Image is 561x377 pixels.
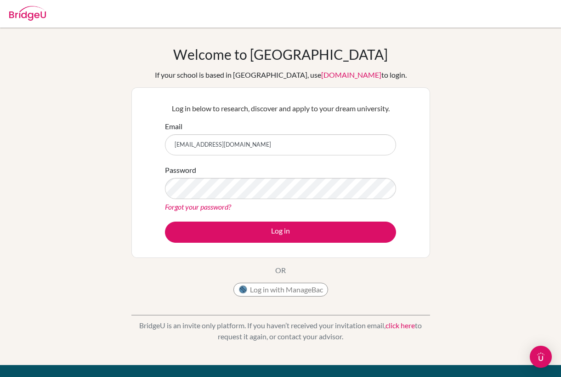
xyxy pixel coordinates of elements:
div: Open Intercom Messenger [530,346,552,368]
img: Bridge-U [9,6,46,21]
button: Log in [165,222,396,243]
div: If your school is based in [GEOGRAPHIC_DATA], use to login. [155,69,407,80]
a: [DOMAIN_NAME] [321,70,381,79]
p: OR [275,265,286,276]
h1: Welcome to [GEOGRAPHIC_DATA] [173,46,388,63]
label: Email [165,121,182,132]
a: click here [385,321,415,330]
a: Forgot your password? [165,202,231,211]
p: Log in below to research, discover and apply to your dream university. [165,103,396,114]
p: BridgeU is an invite only platform. If you haven’t received your invitation email, to request it ... [131,320,430,342]
label: Password [165,165,196,176]
button: Log in with ManageBac [233,283,328,297]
